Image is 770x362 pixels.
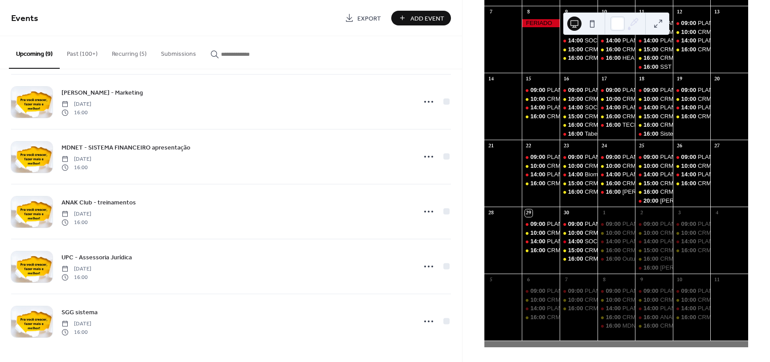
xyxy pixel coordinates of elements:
[635,130,673,138] div: Sistema - Riscos Psicossociais - George Coelho
[660,171,709,179] div: PLANTÃO suporte
[547,229,619,237] div: CRMSST - PLANTÃO CRM
[600,209,608,217] div: 1
[585,95,657,103] div: CRMSST - PLANTÃO CRM
[560,188,598,196] div: CRMSST - PLANTÃO CRM
[585,179,680,187] div: CRMSST - CRIAÇÃO DE PACOTES
[61,100,91,108] span: [DATE]
[61,218,91,226] span: 16:00
[530,86,547,94] span: 09:00
[635,121,673,129] div: CRMSST - PLANTÃO CRM
[698,28,770,36] div: CRMSST - PLANTÃO CRM
[606,179,622,187] span: 16:00
[598,171,635,179] div: PLANTÃO suporte
[643,179,660,187] span: 15:00
[568,171,585,179] span: 14:00
[681,46,698,54] span: 16:00
[713,75,721,83] div: 20
[598,246,635,254] div: CRMSST - PLANTÃO CRM
[643,237,660,245] span: 14:00
[598,112,635,121] div: CRMSST - PLANTÃO CRM
[673,112,711,121] div: CRMSST - PLANTÃO CRM
[61,253,132,262] span: UPC - Assessoria Jurídica
[61,108,91,117] span: 16:00
[681,220,698,228] span: 09:00
[522,229,560,237] div: CRMSST - PLANTÃO CRM
[522,19,560,27] div: FERIADO
[623,246,695,254] div: CRMSST - PLANTÃO CRM
[530,112,547,121] span: 16:00
[61,210,91,218] span: [DATE]
[338,11,388,25] a: Export
[522,179,560,187] div: CRMSST - PLANTÃO CRM
[643,229,660,237] span: 10:00
[547,220,596,228] div: PLANTÃO suporte
[698,153,746,161] div: PLANTÃO suporte
[698,179,770,187] div: CRMSST - PLANTÃO CRM
[681,28,698,36] span: 10:00
[698,229,770,237] div: CRMSST - PLANTÃO CRM
[643,46,660,54] span: 15:00
[660,63,767,71] div: SST por Assinaturas - [PERSON_NAME]
[560,162,598,170] div: CRMSST - PLANTÃO CRM
[623,237,671,245] div: PLANTÃO suporte
[391,11,451,25] button: Add Event
[530,171,547,179] span: 14:00
[600,75,608,83] div: 17
[568,54,585,62] span: 16:00
[61,155,91,163] span: [DATE]
[105,36,154,68] button: Recurring (5)
[681,104,698,112] span: 14:00
[606,229,622,237] span: 10:00
[606,188,622,196] span: 16:00
[606,37,622,45] span: 14:00
[61,307,98,317] a: SGG sistema
[635,37,673,45] div: PLANTÃO suporte
[635,46,673,54] div: CRMSST -MOTIVOS DE NEGOCIO PERDIDO/FONTES DE LEADS
[598,37,635,45] div: PLANTÃO suporte
[643,188,660,196] span: 16:00
[60,36,105,68] button: Past (100+)
[560,153,598,161] div: PLANTÃO suporte
[530,104,547,112] span: 14:00
[606,86,622,94] span: 09:00
[635,220,673,228] div: PLANTÃO suporte
[525,209,532,217] div: 29
[568,121,585,129] span: 16:00
[585,162,657,170] div: CRMSST - PLANTÃO CRM
[525,75,532,83] div: 15
[598,162,635,170] div: CRMSST - PLANTÃO CRM
[713,142,721,150] div: 27
[681,19,698,27] span: 09:00
[623,188,712,196] div: [PERSON_NAME] - apresentação
[568,220,585,228] span: 09:00
[623,121,710,129] div: TECHMAG - Leitores Biométricos
[560,130,598,138] div: Tabela de Precificação revisão - Sergio Miranda
[585,246,720,254] div: CRMSST - INSERINDO VALORES NA PROPOSTA
[698,104,746,112] div: PLANTÃO suporte
[635,54,673,62] div: CRMSST - PLANTÃO CRM
[681,162,698,170] span: 10:00
[585,229,657,237] div: CRMSST - PLANTÃO CRM
[623,104,671,112] div: PLANTÃO suporte
[660,153,709,161] div: PLANTÃO suporte
[635,86,673,94] div: PLANTÃO suporte
[681,153,698,161] span: 09:00
[681,229,698,237] span: 10:00
[635,63,673,71] div: SST por Assinaturas - Sergio Miranda
[681,95,698,103] span: 10:00
[673,171,711,179] div: PLANTÃO suporte
[698,220,746,228] div: PLANTÃO suporte
[547,112,619,121] div: CRMSST - PLANTÃO CRM
[623,86,671,94] div: PLANTÃO suporte
[635,104,673,112] div: PLANTÃO suporte
[568,37,585,45] span: 14:00
[585,188,657,196] div: CRMSST - PLANTÃO CRM
[11,10,38,27] span: Events
[568,95,585,103] span: 10:00
[635,95,673,103] div: CRMSST - PLANTÃO CRM
[635,162,673,170] div: CRMSST - PLANTÃO CRM
[560,54,598,62] div: CRMSST - PLANTÃO CRM
[547,237,596,245] div: PLANTÃO suporte
[598,237,635,245] div: PLANTÃO suporte
[643,171,660,179] span: 14:00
